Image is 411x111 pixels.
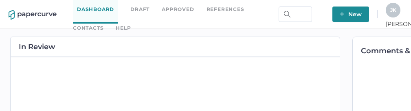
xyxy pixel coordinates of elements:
a: References [207,5,244,14]
img: papercurve-logo-colour.7244d18c.svg [9,10,57,20]
span: J K [390,7,396,13]
span: New [340,7,362,22]
button: New [332,7,369,22]
div: help [116,24,131,33]
a: Contacts [73,24,103,33]
img: plus-white.e19ec114.svg [340,12,344,16]
a: Approved [162,5,194,14]
a: Draft [130,5,149,14]
input: Search Workspace [279,7,312,22]
h2: In Review [19,43,55,50]
img: search.bf03fe8b.svg [284,11,290,17]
